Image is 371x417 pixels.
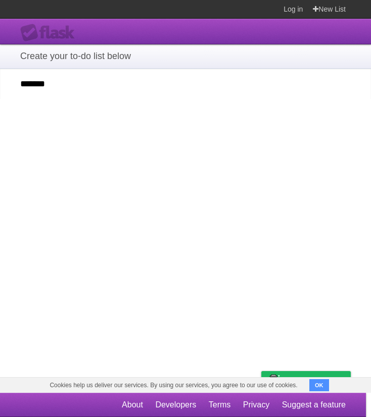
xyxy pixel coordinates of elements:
a: Terms [209,395,231,414]
button: OK [309,379,329,391]
div: Flask [20,24,81,42]
span: Buy me a coffee [283,372,346,389]
a: Privacy [243,395,269,414]
a: Buy me a coffee [261,371,351,390]
a: Suggest a feature [282,395,346,414]
span: Cookies help us deliver our services. By using our services, you agree to our use of cookies. [39,378,307,393]
h1: Create your to-do list below [20,49,351,63]
a: About [122,395,143,414]
img: Buy me a coffee [266,372,280,389]
a: Developers [155,395,196,414]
